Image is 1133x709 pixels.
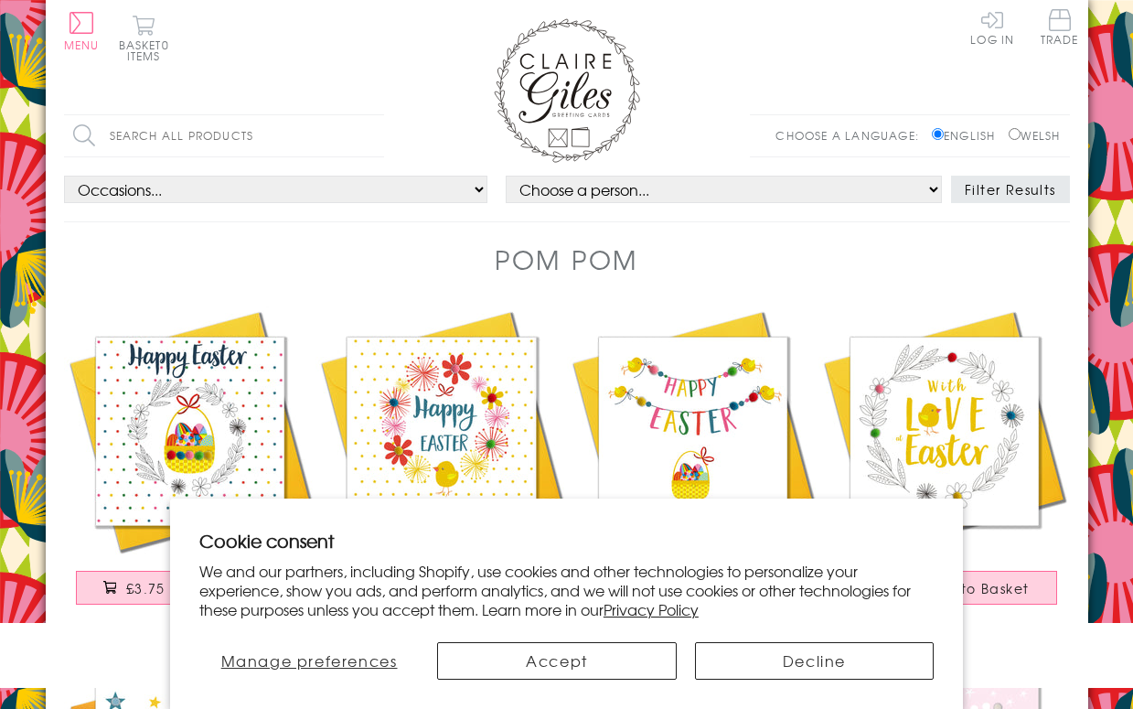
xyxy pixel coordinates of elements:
button: Manage preferences [199,642,420,680]
img: Claire Giles Greetings Cards [494,18,640,163]
h2: Cookie consent [199,528,934,553]
span: £3.75 Add to Basket [126,579,275,597]
h1: Pom Pom [495,241,638,278]
a: Easter Card, Basket of Eggs, Embellished with colourful pompoms £3.75 Add to Basket [64,306,315,623]
label: Welsh [1009,127,1061,144]
span: 0 items [127,37,169,64]
span: Menu [64,37,100,53]
button: Menu [64,12,100,50]
img: Easter Card, Chick and Wreath, Embellished with colourful pompoms [818,306,1070,557]
input: Welsh [1009,128,1021,140]
a: Privacy Policy [604,598,699,620]
span: Manage preferences [221,650,398,671]
input: Search all products [64,115,384,156]
input: Search [366,115,384,156]
input: English [932,128,944,140]
img: Easter Card, Basket of Eggs, Embellished with colourful pompoms [64,306,315,557]
p: Choose a language: [775,127,928,144]
button: £3.75 Add to Basket [76,571,303,605]
a: Easter Card, Chick and Wreath, Embellished with colourful pompoms £3.75 Add to Basket [818,306,1070,623]
button: Decline [695,642,934,680]
a: Trade [1041,9,1079,48]
button: Filter Results [951,176,1070,203]
label: English [932,127,1004,144]
span: Trade [1041,9,1079,45]
button: Accept [437,642,676,680]
img: Easter Card, Chicks with Bunting, Embellished with colourful pompoms [567,306,818,557]
a: Easter Card, Chicks with Bunting, Embellished with colourful pompoms £3.75 Add to Basket [567,306,818,623]
a: Easter Card, Dots & Flowers, Happy Easter, Embellished with colourful pompoms £3.75 Add to Basket [315,306,567,623]
img: Easter Card, Dots & Flowers, Happy Easter, Embellished with colourful pompoms [315,306,567,557]
a: Log In [970,9,1014,45]
p: We and our partners, including Shopify, use cookies and other technologies to personalize your ex... [199,562,934,618]
button: Basket0 items [119,15,169,61]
